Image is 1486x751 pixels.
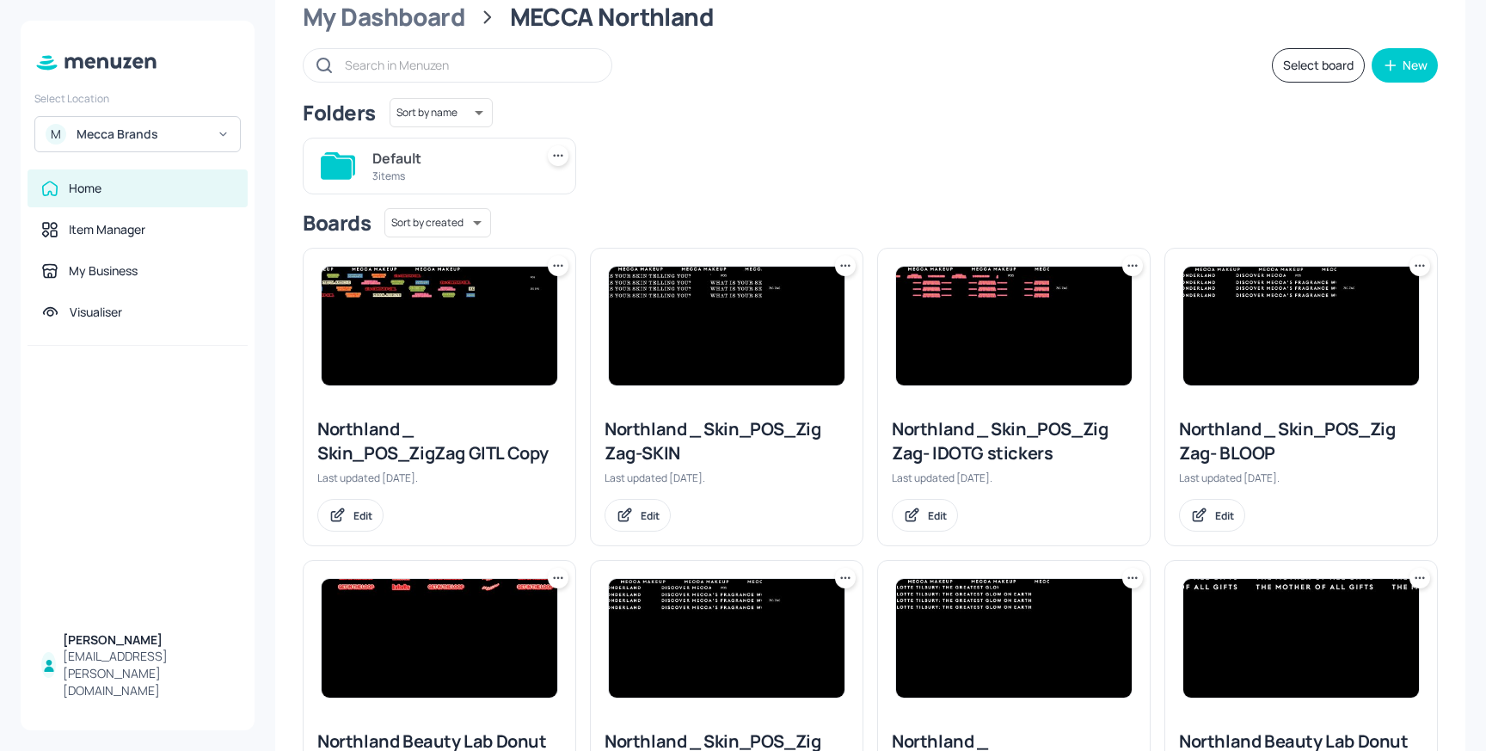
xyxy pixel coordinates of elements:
img: 2025-08-05-1754370940991ov41oqrst6.jpeg [609,267,844,385]
div: [PERSON_NAME] [63,631,234,649]
div: Home [69,180,101,197]
div: Last updated [DATE]. [1179,471,1423,485]
div: [EMAIL_ADDRESS][PERSON_NAME][DOMAIN_NAME] [63,648,234,699]
div: Item Manager [69,221,145,238]
div: Edit [1215,508,1234,523]
div: Sort by name [390,95,493,130]
div: Folders [303,99,376,126]
div: Last updated [DATE]. [892,471,1136,485]
div: Edit [928,508,947,523]
div: Boards [303,209,371,237]
div: Visualiser [70,304,122,321]
img: 2025-04-11-1744349780184vndybqyb7pr.jpeg [1183,579,1419,698]
img: 2025-03-27-17430509249380u66xuctzi9.jpeg [1183,267,1419,385]
img: 2025-03-27-17430509249380u66xuctzi9.jpeg [609,579,844,698]
button: Select board [1272,48,1365,83]
button: New [1372,48,1438,83]
div: M [46,124,66,145]
img: 2025-08-21-1755749342442p9norvsxe2a.jpeg [322,267,557,385]
div: My Business [69,262,138,280]
div: Default [372,148,527,169]
div: Mecca Brands [77,126,206,143]
div: My Dashboard [303,2,465,33]
div: MECCA Northland [510,2,715,33]
div: Last updated [DATE]. [605,471,849,485]
div: Edit [641,508,660,523]
div: Edit [353,508,372,523]
div: Northland _ Skin_POS_Zig Zag- IDOTG stickers [892,417,1136,465]
img: 2025-08-21-1755751034270cda0axkhrxq.jpeg [896,267,1132,385]
div: 3 items [372,169,527,183]
div: Last updated [DATE]. [317,471,562,485]
img: 2025-07-07-1751930679657jci59pisrsb.jpeg [322,579,557,698]
div: New [1403,59,1428,71]
input: Search in Menuzen [345,52,594,77]
div: Sort by created [384,206,491,240]
img: 2025-06-02-1748827593992pz8f0nv26h.jpeg [896,579,1132,698]
div: Select Location [34,91,241,106]
div: Northland _ Skin_POS_ZigZag GITL Copy [317,417,562,465]
div: Northland _ Skin_POS_Zig Zag-SKIN [605,417,849,465]
div: Northland _ Skin_POS_Zig Zag- BLOOP [1179,417,1423,465]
